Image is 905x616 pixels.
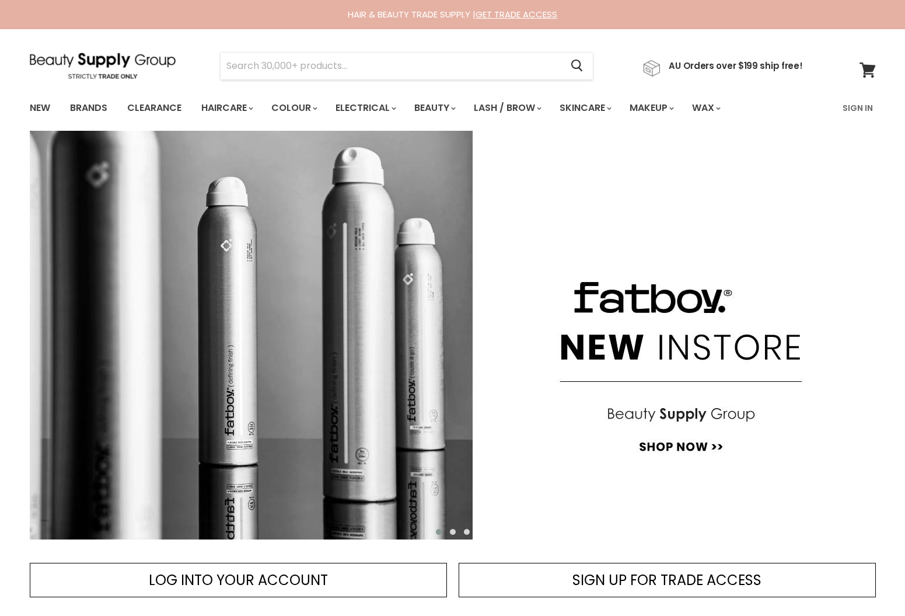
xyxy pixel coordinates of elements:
a: Makeup [621,96,681,120]
a: Haircare [193,96,260,120]
nav: Main [15,91,890,125]
a: Colour [263,96,324,120]
span: LOG INTO YOUR ACCOUNT [149,570,328,590]
input: Search [221,53,562,79]
a: SIGN UP FOR TRADE ACCESS [459,563,876,598]
a: Wax [683,96,728,120]
a: LOG INTO YOUR ACCOUNT [30,563,447,598]
a: Electrical [327,96,403,120]
div: HAIR & BEAUTY TRADE SUPPLY | [15,9,890,20]
a: Skincare [551,96,619,120]
button: Search [562,53,593,79]
a: Sign In [836,96,880,120]
form: Product [220,52,593,80]
a: GET TRADE ACCESS [476,8,557,20]
a: Brands [61,96,116,120]
a: Beauty [406,96,463,120]
a: Lash / Brow [465,96,548,120]
a: Clearance [118,96,190,120]
a: New [21,96,59,120]
ul: Main menu [21,91,783,125]
iframe: Gorgias live chat messenger [847,561,893,604]
span: SIGN UP FOR TRADE ACCESS [572,570,761,590]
